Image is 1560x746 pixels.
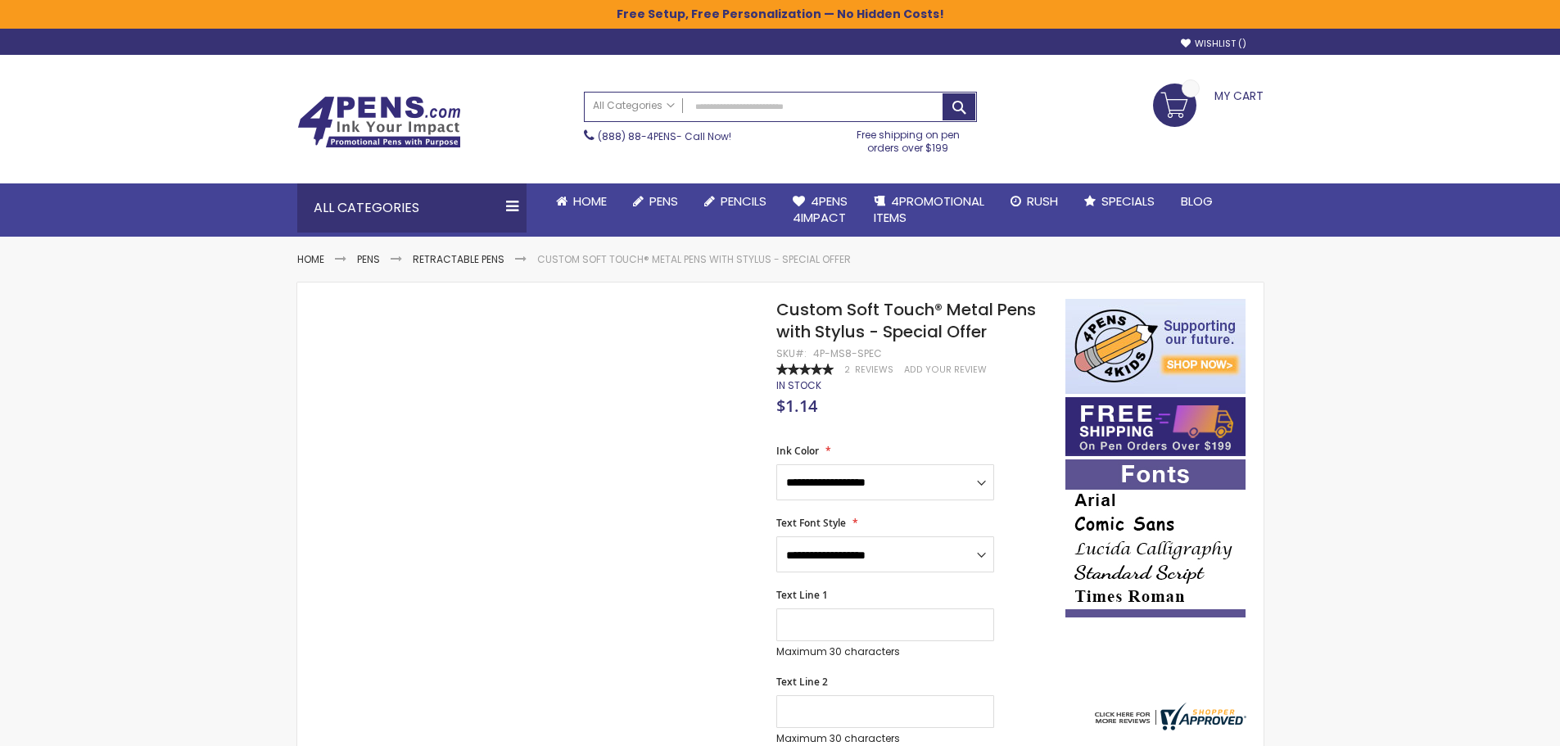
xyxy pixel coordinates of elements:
span: Text Font Style [776,516,846,530]
span: Pencils [721,192,766,210]
span: Custom Soft Touch® Metal Pens with Stylus - Special Offer [776,298,1036,343]
span: All Categories [593,99,675,112]
div: 4P-MS8-SPEC [813,347,882,360]
span: Rush [1027,192,1058,210]
div: Free shipping on pen orders over $199 [839,122,977,155]
span: Blog [1181,192,1213,210]
a: 4PROMOTIONALITEMS [861,183,997,237]
span: $1.14 [776,395,817,417]
a: All Categories [585,93,683,120]
a: Rush [997,183,1071,219]
a: (888) 88-4PENS [598,129,676,143]
a: Specials [1071,183,1168,219]
img: 4pens 4 kids [1065,299,1246,394]
img: Free shipping on orders over $199 [1065,397,1246,456]
span: 4PROMOTIONAL ITEMS [874,192,984,226]
div: Availability [776,379,821,392]
span: 2 [844,364,850,376]
div: 100% [776,364,834,375]
img: 4Pens Custom Pens and Promotional Products [297,96,461,148]
span: Home [573,192,607,210]
span: Specials [1101,192,1155,210]
a: 2 Reviews [844,364,896,376]
a: Pens [620,183,691,219]
li: Custom Soft Touch® Metal Pens with Stylus - Special Offer [537,253,851,266]
a: Wishlist [1181,38,1246,50]
span: Ink Color [776,444,819,458]
a: 4pens.com certificate URL [1091,720,1246,734]
img: 4pens.com widget logo [1091,703,1246,730]
a: Blog [1168,183,1226,219]
a: Pencils [691,183,780,219]
span: Text Line 1 [776,588,828,602]
a: Pens [357,252,380,266]
img: font-personalization-examples [1065,459,1246,617]
p: Maximum 30 characters [776,732,994,745]
span: In stock [776,378,821,392]
a: 4Pens4impact [780,183,861,237]
strong: SKU [776,346,807,360]
span: Reviews [855,364,893,376]
span: 4Pens 4impact [793,192,848,226]
a: Add Your Review [904,364,987,376]
p: Maximum 30 characters [776,645,994,658]
a: Home [297,252,324,266]
span: Text Line 2 [776,675,828,689]
a: Retractable Pens [413,252,504,266]
span: Pens [649,192,678,210]
div: All Categories [297,183,527,233]
a: Home [543,183,620,219]
span: - Call Now! [598,129,731,143]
